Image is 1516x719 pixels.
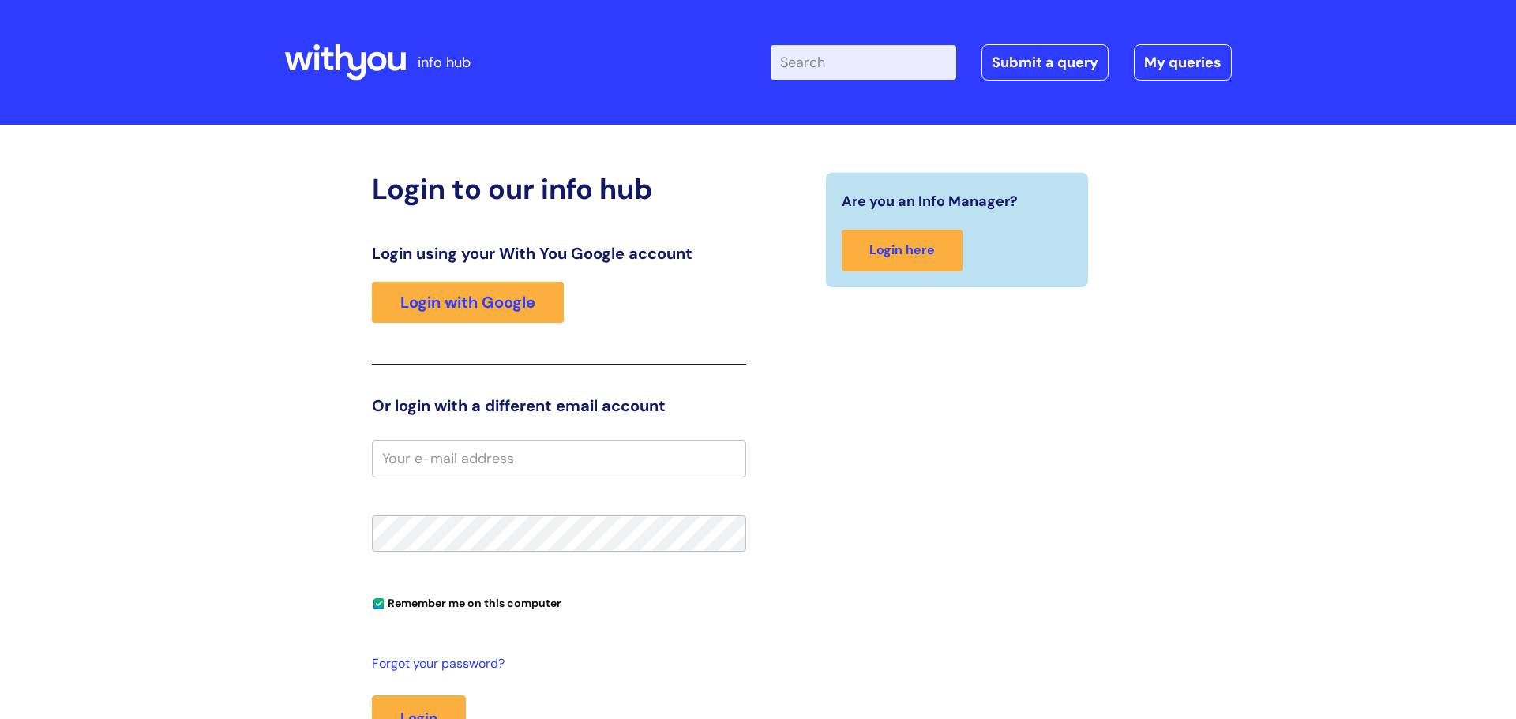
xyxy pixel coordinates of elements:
a: Login here [842,230,963,271]
a: Login with Google [372,282,564,323]
h2: Login to our info hub [372,172,746,206]
input: Search [771,45,956,80]
a: Forgot your password? [372,653,738,676]
h3: Login using your With You Google account [372,244,746,263]
label: Remember me on this computer [372,593,561,610]
a: Submit a query [981,44,1109,81]
a: My queries [1134,44,1232,81]
div: You can uncheck this option if you're logging in from a shared device [372,590,746,615]
input: Your e-mail address [372,440,746,477]
span: Are you an Info Manager? [842,189,1018,214]
p: info hub [418,50,471,75]
h3: Or login with a different email account [372,396,746,415]
input: Remember me on this computer [373,599,384,609]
